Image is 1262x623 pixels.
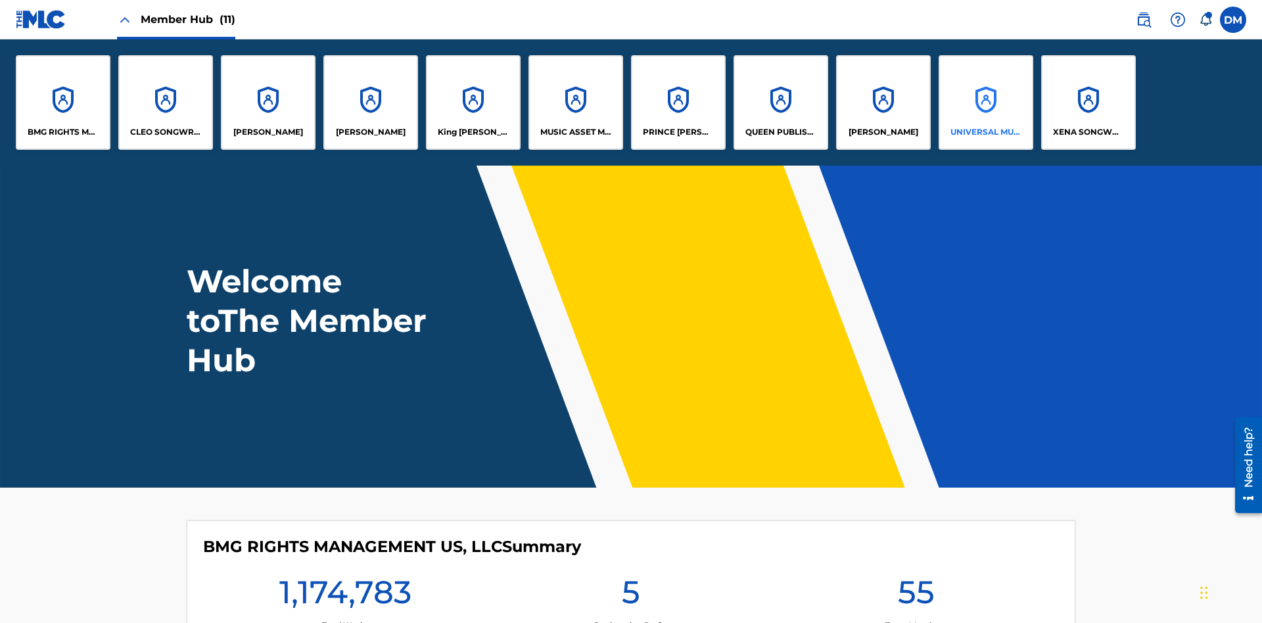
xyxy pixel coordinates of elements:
p: BMG RIGHTS MANAGEMENT US, LLC [28,126,99,138]
a: AccountsPRINCE [PERSON_NAME] [631,55,726,150]
p: RONALD MCTESTERSON [849,126,918,138]
img: Close [117,12,133,28]
a: AccountsKing [PERSON_NAME] [426,55,521,150]
iframe: Resource Center [1225,412,1262,520]
p: ELVIS COSTELLO [233,126,303,138]
a: AccountsMUSIC ASSET MANAGEMENT (MAM) [528,55,623,150]
p: MUSIC ASSET MANAGEMENT (MAM) [540,126,612,138]
img: help [1170,12,1186,28]
a: AccountsXENA SONGWRITER [1041,55,1136,150]
h1: Welcome to The Member Hub [187,262,432,380]
a: AccountsUNIVERSAL MUSIC PUB GROUP [939,55,1033,150]
a: Public Search [1131,7,1157,33]
div: Help [1165,7,1191,33]
span: Member Hub [141,12,235,27]
h4: BMG RIGHTS MANAGEMENT US, LLC [203,537,581,557]
iframe: Chat Widget [1196,560,1262,623]
div: User Menu [1220,7,1246,33]
div: Notifications [1199,13,1212,26]
p: CLEO SONGWRITER [130,126,202,138]
a: Accounts[PERSON_NAME] [221,55,315,150]
p: PRINCE MCTESTERSON [643,126,714,138]
a: AccountsBMG RIGHTS MANAGEMENT US, LLC [16,55,110,150]
div: Drag [1200,573,1208,612]
p: XENA SONGWRITER [1053,126,1125,138]
p: QUEEN PUBLISHA [745,126,817,138]
p: EYAMA MCSINGER [336,126,406,138]
a: Accounts[PERSON_NAME] [323,55,418,150]
img: MLC Logo [16,10,66,29]
h1: 1,174,783 [279,572,411,620]
h1: 5 [622,572,640,620]
img: search [1136,12,1152,28]
span: (11) [220,13,235,26]
a: AccountsCLEO SONGWRITER [118,55,213,150]
p: King McTesterson [438,126,509,138]
p: UNIVERSAL MUSIC PUB GROUP [950,126,1022,138]
a: Accounts[PERSON_NAME] [836,55,931,150]
a: AccountsQUEEN PUBLISHA [734,55,828,150]
h1: 55 [898,572,935,620]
